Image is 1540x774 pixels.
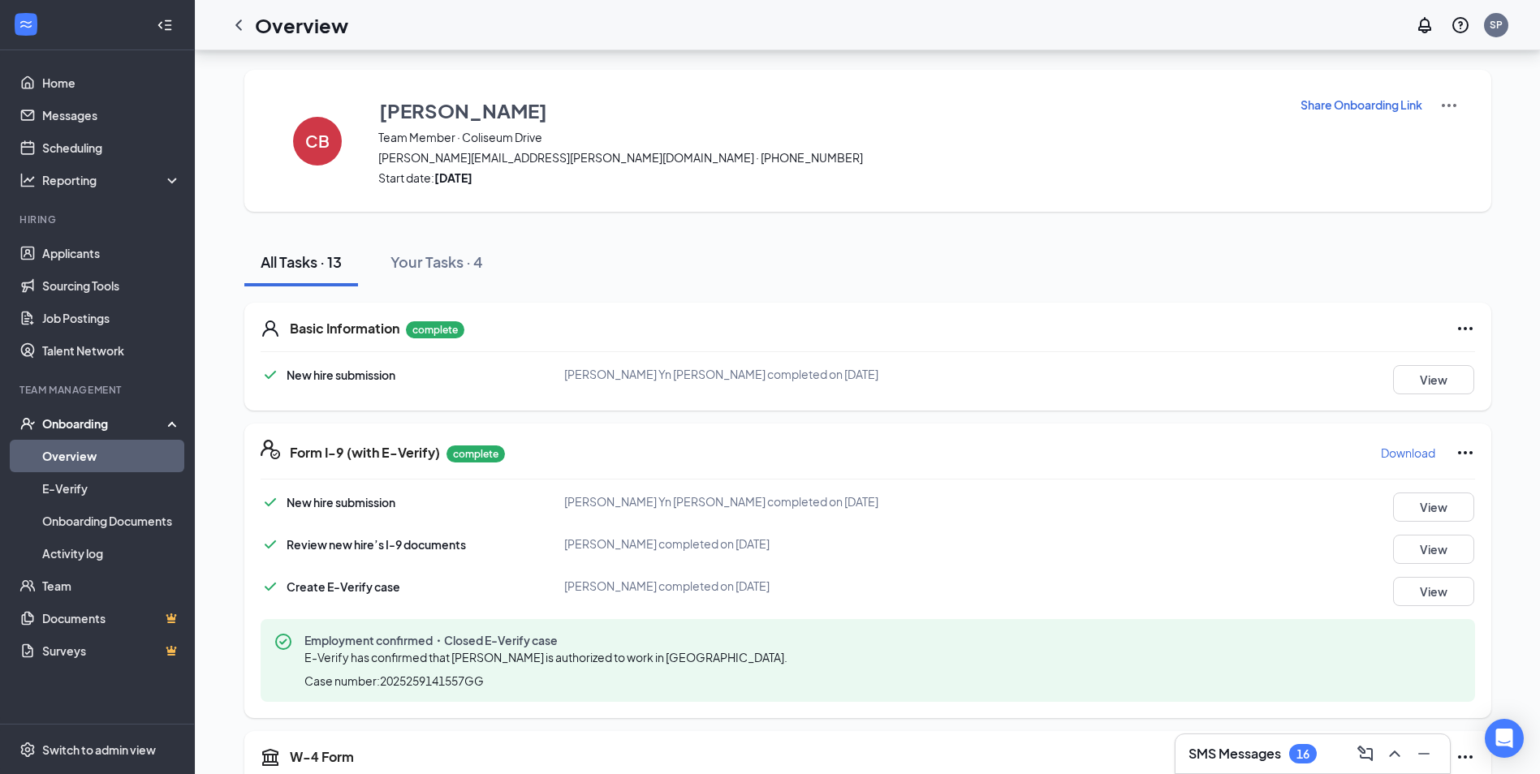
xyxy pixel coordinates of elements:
svg: User [261,319,280,338]
span: Employment confirmed・Closed E-Verify case [304,632,794,648]
span: [PERSON_NAME][EMAIL_ADDRESS][PERSON_NAME][DOMAIN_NAME] · [PHONE_NUMBER] [378,149,1279,166]
div: Switch to admin view [42,742,156,758]
svg: Checkmark [261,577,280,596]
a: SurveysCrown [42,634,181,667]
svg: Ellipses [1456,319,1475,338]
h4: CB [305,135,330,147]
div: Hiring [19,213,178,226]
div: All Tasks · 13 [261,252,342,272]
svg: CheckmarkCircle [274,632,293,651]
svg: ChevronUp [1385,744,1404,763]
a: Team [42,570,181,602]
svg: WorkstreamLogo [18,16,34,32]
button: View [1393,365,1474,394]
a: Sourcing Tools [42,269,181,302]
a: Talent Network [42,334,181,367]
div: Reporting [42,172,182,188]
button: [PERSON_NAME] [378,96,1279,125]
button: ChevronUp [1382,741,1408,767]
svg: ComposeMessage [1356,744,1375,763]
strong: [DATE] [434,170,472,185]
button: View [1393,535,1474,564]
svg: TaxGovernmentIcon [261,747,280,767]
button: View [1393,577,1474,606]
h3: SMS Messages [1188,745,1281,763]
a: Applicants [42,237,181,269]
div: Onboarding [42,415,167,432]
a: Activity log [42,537,181,570]
button: Minimize [1411,741,1437,767]
div: Team Management [19,383,178,397]
a: Messages [42,99,181,131]
svg: ChevronLeft [229,15,248,35]
button: View [1393,492,1474,522]
svg: Notifications [1415,15,1434,35]
svg: Minimize [1414,744,1434,763]
span: [PERSON_NAME] completed on [DATE] [564,536,770,551]
p: complete [446,445,505,462]
button: CB [277,96,358,186]
svg: Ellipses [1456,443,1475,462]
svg: Settings [19,742,36,758]
span: Case number: 2025259141557GG [304,673,484,689]
svg: UserCheck [19,415,36,432]
a: Home [42,67,181,99]
a: E-Verify [42,472,181,505]
h3: [PERSON_NAME] [379,97,547,124]
img: More Actions [1439,96,1459,115]
span: [PERSON_NAME] Yn [PERSON_NAME] completed on [DATE] [564,494,878,509]
span: [PERSON_NAME] completed on [DATE] [564,578,770,593]
h5: Basic Information [290,320,399,338]
p: Download [1381,445,1435,461]
svg: Ellipses [1456,747,1475,767]
svg: Checkmark [261,365,280,385]
div: 16 [1296,747,1309,761]
div: Open Intercom Messenger [1485,719,1524,758]
div: Your Tasks · 4 [390,252,483,272]
span: Create E-Verify case [287,579,400,594]
span: Start date: [378,170,1279,186]
button: Download [1380,440,1436,466]
div: SP [1490,18,1503,32]
span: E-Verify has confirmed that [PERSON_NAME] is authorized to work in [GEOGRAPHIC_DATA]. [304,650,787,664]
a: DocumentsCrown [42,602,181,634]
svg: Collapse [157,17,173,33]
span: New hire submission [287,495,395,510]
button: Share Onboarding Link [1300,96,1423,114]
a: Onboarding Documents [42,505,181,537]
h5: W-4 Form [290,748,354,766]
h5: Form I-9 (with E-Verify) [290,444,440,462]
a: Overview [42,440,181,472]
span: [PERSON_NAME] Yn [PERSON_NAME] completed on [DATE] [564,367,878,381]
span: Review new hire’s I-9 documents [287,537,466,552]
svg: Checkmark [261,535,280,554]
svg: QuestionInfo [1451,15,1470,35]
button: ComposeMessage [1352,741,1378,767]
span: Team Member · Coliseum Drive [378,129,1279,145]
p: Share Onboarding Link [1301,97,1422,113]
p: complete [406,321,464,338]
h1: Overview [255,11,348,39]
a: Job Postings [42,302,181,334]
svg: Checkmark [261,492,280,512]
span: New hire submission [287,368,395,382]
svg: FormI9EVerifyIcon [261,440,280,459]
a: Scheduling [42,131,181,164]
svg: Analysis [19,172,36,188]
